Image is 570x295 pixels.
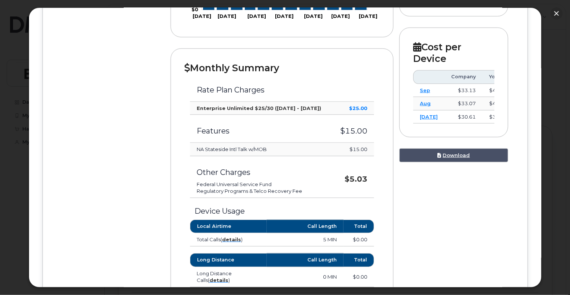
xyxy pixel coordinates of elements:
[190,220,267,233] th: Local Airtime
[197,188,326,195] li: Regulatory Programs & Telco Recovery Fee
[343,253,374,267] th: Total
[197,181,326,188] li: Federal Universal Service Fund
[190,253,267,267] th: Long Distance
[343,267,374,287] td: $0.00
[190,267,267,287] td: Long Distance Calls
[221,236,243,242] span: ( )
[267,267,343,287] td: 0 MIN
[343,220,374,233] th: Total
[222,236,241,242] a: details
[208,277,230,283] span: ( )
[267,253,343,267] th: Call Length
[343,233,374,247] td: $0.00
[267,220,343,233] th: Call Length
[190,207,374,215] h3: Device Usage
[197,168,326,176] h3: Other Charges
[538,263,564,289] iframe: Messenger Launcher
[345,175,367,183] strong: $5.03
[209,277,228,283] a: details
[190,233,267,247] td: Total Calls
[267,233,343,247] td: 5 MIN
